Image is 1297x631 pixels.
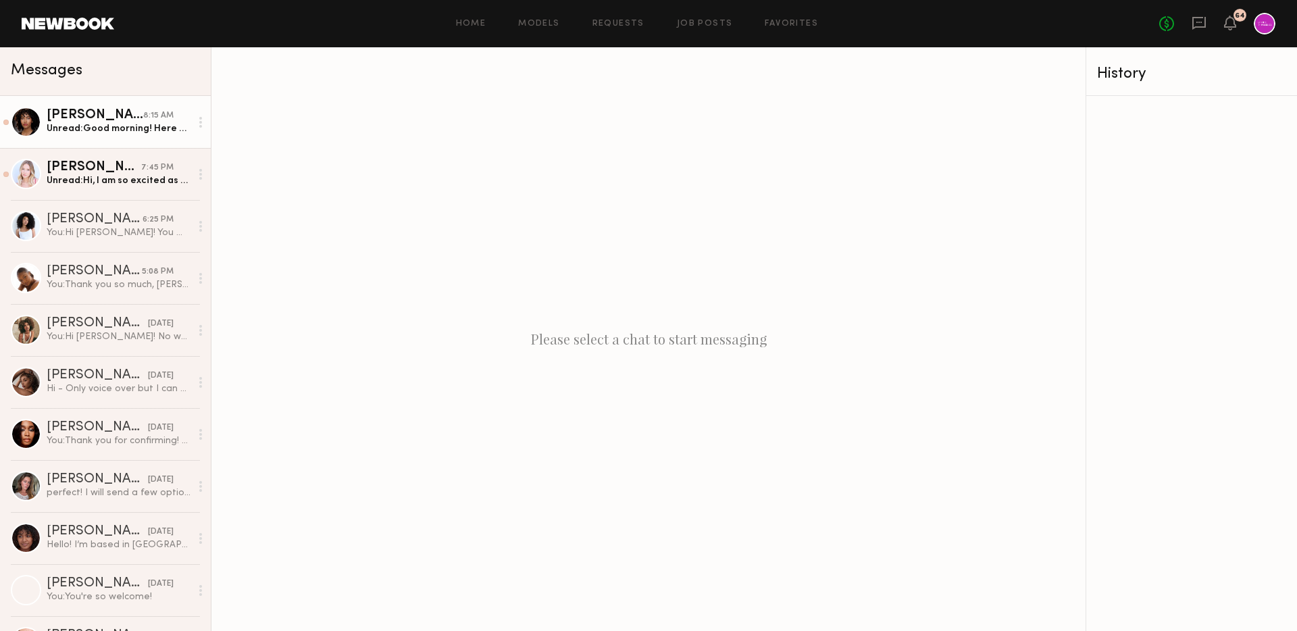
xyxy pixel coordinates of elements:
div: [PERSON_NAME] [47,161,141,174]
a: Job Posts [677,20,733,28]
div: 5:08 PM [142,266,174,278]
div: [PERSON_NAME] [47,525,148,538]
div: You: Hi [PERSON_NAME]! You mentioned that you have some dark spots. Would you be able to send a p... [47,226,190,239]
div: Hello! I’m based in [GEOGRAPHIC_DATA] [47,538,190,551]
div: [DATE] [148,422,174,434]
div: [DATE] [148,370,174,382]
div: [DATE] [148,526,174,538]
div: [DATE] [148,474,174,486]
a: Home [456,20,486,28]
div: Please select a chat to start messaging [211,47,1086,631]
div: You: Hi [PERSON_NAME]! No worries, we hope to work with you soon. I'll reach out when we have det... [47,330,190,343]
a: Favorites [765,20,818,28]
div: [PERSON_NAME] [47,473,148,486]
div: [PERSON_NAME] [47,421,148,434]
span: Messages [11,63,82,78]
a: Requests [592,20,644,28]
div: You: Thank you so much, [PERSON_NAME]! The agreement has been shared to your email via Dropbox Si... [47,278,190,291]
div: 7:45 PM [141,161,174,174]
div: Unread: Good morning! Here are some photos [47,122,190,135]
a: Models [518,20,559,28]
div: [DATE] [148,578,174,590]
div: [DATE] [148,318,174,330]
div: 6:25 PM [143,213,174,226]
div: Hi - Only voice over but I can do that if required for this! :) [47,382,190,395]
div: You: Thank you for confirming! Please let us know once you receive the products. In the meantime,... [47,434,190,447]
div: You: You're so welcome! [47,590,190,603]
div: [PERSON_NAME] [47,109,143,122]
div: 8:15 AM [143,109,174,122]
div: [PERSON_NAME] [47,265,142,278]
div: [PERSON_NAME] [47,369,148,382]
div: perfect! I will send a few options shortly [47,486,190,499]
div: [PERSON_NAME] [47,317,148,330]
div: [PERSON_NAME] [47,213,143,226]
div: Unread: Hi, I am so excited as well and love your brand! 🤩 Best email is [EMAIL_ADDRESS][DOMAIN_N... [47,174,190,187]
div: [PERSON_NAME] [47,577,148,590]
div: History [1097,66,1286,82]
div: 64 [1235,12,1245,20]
